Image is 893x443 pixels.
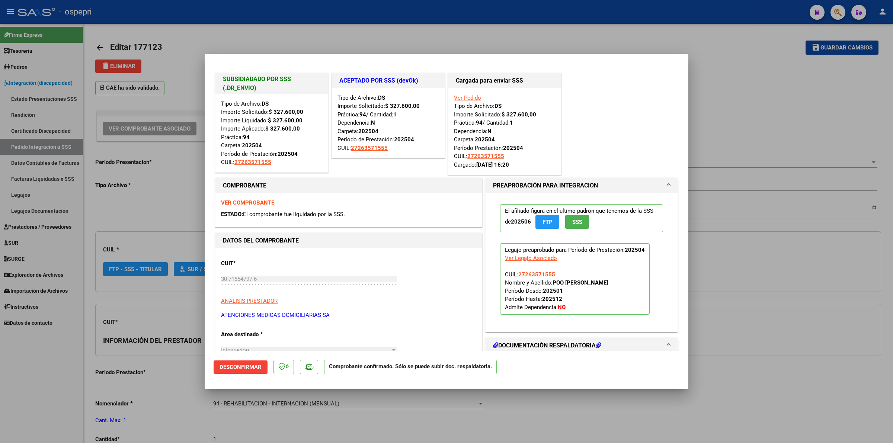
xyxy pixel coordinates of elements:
strong: $ 327.600,00 [385,103,420,109]
mat-expansion-panel-header: PREAPROBACIÓN PARA INTEGRACION [486,178,678,193]
a: VER COMPROBANTE [221,199,274,206]
p: ATENCIONES MEDICAS DOMICILIARIAS SA [221,311,476,320]
span: FTP [542,219,553,225]
div: Tipo de Archivo: Importe Solicitado: Práctica: / Cantidad: Dependencia: Carpeta: Período Prestaci... [454,94,556,169]
span: El comprobante fue liquidado por la SSS. [243,211,345,218]
a: Ver Pedido [454,94,481,101]
strong: 202504 [278,151,298,157]
strong: $ 327.600,00 [265,125,300,132]
strong: [DATE] 16:20 [476,161,509,168]
strong: 1 [510,119,513,126]
strong: 202504 [242,142,262,149]
strong: N [371,119,375,126]
strong: 202504 [358,128,378,135]
span: 27263571555 [518,271,555,278]
h1: Cargada para enviar SSS [456,76,554,85]
strong: NO [558,304,566,311]
p: CUIT [221,259,298,268]
span: 27263571555 [467,153,504,160]
span: CUIL: Nombre y Apellido: Período Desde: Período Hasta: Admite Dependencia: [505,271,608,311]
strong: $ 327.600,00 [502,111,536,118]
strong: DATOS DEL COMPROBANTE [223,237,299,244]
div: Tipo de Archivo: Importe Solicitado: Práctica: / Cantidad: Dependencia: Carpeta: Período de Prest... [337,94,439,153]
span: ESTADO: [221,211,243,218]
h1: SUBSIDIADADO POR SSS (.DR_ENVIO) [223,75,321,93]
strong: $ 327.600,00 [268,117,303,124]
strong: N [487,128,492,135]
span: SSS [572,219,582,225]
h1: PREAPROBACIÓN PARA INTEGRACION [493,181,598,190]
span: ANALISIS PRESTADOR [221,298,278,304]
strong: 94 [359,111,366,118]
span: 27263571555 [351,145,388,151]
strong: 202512 [542,296,562,302]
strong: 202501 [543,288,563,294]
strong: 202504 [503,145,523,151]
p: Area destinado * [221,330,298,339]
p: Legajo preaprobado para Período de Prestación: [500,243,650,315]
div: Ver Legajo Asociado [505,254,557,262]
strong: 202504 [394,136,414,143]
strong: 94 [243,134,250,141]
strong: 1 [393,111,397,118]
strong: 202504 [475,136,495,143]
span: Desconfirmar [220,364,262,370]
div: Tipo de Archivo: Importe Solicitado: Importe Liquidado: Importe Aplicado: Práctica: Carpeta: Perí... [221,100,323,167]
mat-expansion-panel-header: DOCUMENTACIÓN RESPALDATORIA [486,338,678,353]
strong: $ 327.600,00 [269,109,303,115]
h1: DOCUMENTACIÓN RESPALDATORIA [493,341,601,350]
p: El afiliado figura en el ultimo padrón que tenemos de la SSS de [500,204,663,232]
iframe: Intercom live chat [868,418,886,436]
div: PREAPROBACIÓN PARA INTEGRACION [486,193,678,332]
span: 27263571555 [234,159,271,166]
h1: ACEPTADO POR SSS (devOk) [339,76,437,85]
button: Desconfirmar [214,360,268,374]
button: SSS [565,215,589,229]
strong: DS [494,103,502,109]
strong: COMPROBANTE [223,182,266,189]
strong: 94 [476,119,483,126]
strong: 202506 [511,218,531,225]
button: FTP [535,215,559,229]
strong: 202504 [625,247,645,253]
strong: DS [378,94,385,101]
strong: DS [262,100,269,107]
p: Comprobante confirmado. Sólo se puede subir doc. respaldatoria. [324,360,497,374]
span: Integración [221,347,249,353]
strong: POO [PERSON_NAME] [553,279,608,286]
